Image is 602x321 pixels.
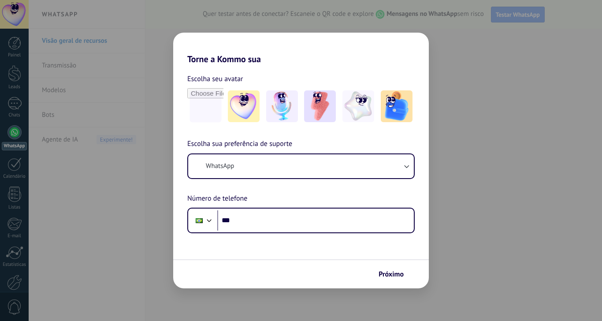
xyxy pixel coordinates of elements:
span: Escolha sua preferência de suporte [187,138,292,150]
img: -5.jpeg [381,90,412,122]
div: Brazil: + 55 [191,211,208,230]
span: Escolha seu avatar [187,73,243,85]
img: -3.jpeg [304,90,336,122]
span: Número de telefone [187,193,247,205]
h2: Torne a Kommo sua [173,33,429,64]
span: WhatsApp [206,162,234,171]
button: Próximo [375,267,416,282]
img: -1.jpeg [228,90,260,122]
button: WhatsApp [188,154,414,178]
img: -4.jpeg [342,90,374,122]
img: -2.jpeg [266,90,298,122]
span: Próximo [379,271,404,277]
